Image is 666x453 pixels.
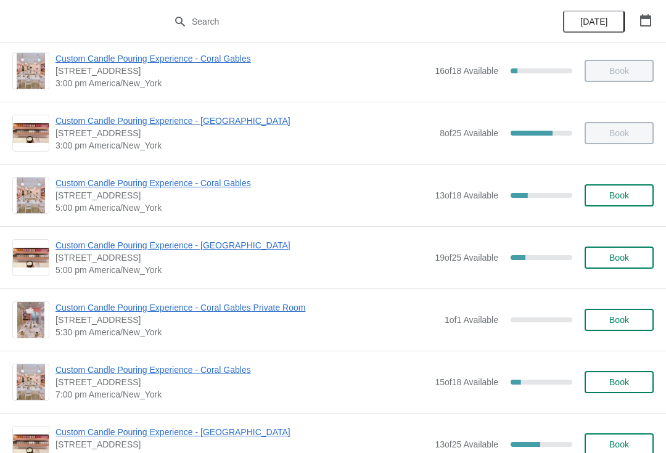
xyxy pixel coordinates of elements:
[55,127,434,139] span: [STREET_ADDRESS]
[585,371,654,393] button: Book
[17,364,46,400] img: Custom Candle Pouring Experience - Coral Gables | 154 Giralda Avenue, Coral Gables, FL, USA | 7:0...
[445,315,498,325] span: 1 of 1 Available
[55,65,429,77] span: [STREET_ADDRESS]
[609,190,629,200] span: Book
[13,123,49,144] img: Custom Candle Pouring Experience - Fort Lauderdale | 914 East Las Olas Boulevard, Fort Lauderdale...
[55,202,429,214] span: 5:00 pm America/New_York
[609,315,629,325] span: Book
[55,376,429,388] span: [STREET_ADDRESS]
[435,439,498,449] span: 13 of 25 Available
[55,301,438,314] span: Custom Candle Pouring Experience - Coral Gables Private Room
[609,253,629,263] span: Book
[55,52,429,65] span: Custom Candle Pouring Experience - Coral Gables
[440,128,498,138] span: 8 of 25 Available
[435,190,498,200] span: 13 of 18 Available
[435,377,498,387] span: 15 of 18 Available
[585,247,654,269] button: Book
[55,264,429,276] span: 5:00 pm America/New_York
[17,302,44,338] img: Custom Candle Pouring Experience - Coral Gables Private Room | 154 Giralda Avenue, Coral Gables, ...
[191,10,499,33] input: Search
[55,438,429,451] span: [STREET_ADDRESS]
[435,253,498,263] span: 19 of 25 Available
[55,239,429,251] span: Custom Candle Pouring Experience - [GEOGRAPHIC_DATA]
[55,364,429,376] span: Custom Candle Pouring Experience - Coral Gables
[609,439,629,449] span: Book
[55,426,429,438] span: Custom Candle Pouring Experience - [GEOGRAPHIC_DATA]
[55,115,434,127] span: Custom Candle Pouring Experience - [GEOGRAPHIC_DATA]
[585,184,654,206] button: Book
[435,66,498,76] span: 16 of 18 Available
[580,17,607,27] span: [DATE]
[17,178,46,213] img: Custom Candle Pouring Experience - Coral Gables | 154 Giralda Avenue, Coral Gables, FL, USA | 5:0...
[563,10,625,33] button: [DATE]
[55,388,429,401] span: 7:00 pm America/New_York
[609,377,629,387] span: Book
[55,77,429,89] span: 3:00 pm America/New_York
[13,248,49,268] img: Custom Candle Pouring Experience - Fort Lauderdale | 914 East Las Olas Boulevard, Fort Lauderdale...
[55,177,429,189] span: Custom Candle Pouring Experience - Coral Gables
[55,326,438,338] span: 5:30 pm America/New_York
[55,189,429,202] span: [STREET_ADDRESS]
[55,251,429,264] span: [STREET_ADDRESS]
[55,139,434,152] span: 3:00 pm America/New_York
[17,53,46,89] img: Custom Candle Pouring Experience - Coral Gables | 154 Giralda Avenue, Coral Gables, FL, USA | 3:0...
[55,314,438,326] span: [STREET_ADDRESS]
[585,309,654,331] button: Book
